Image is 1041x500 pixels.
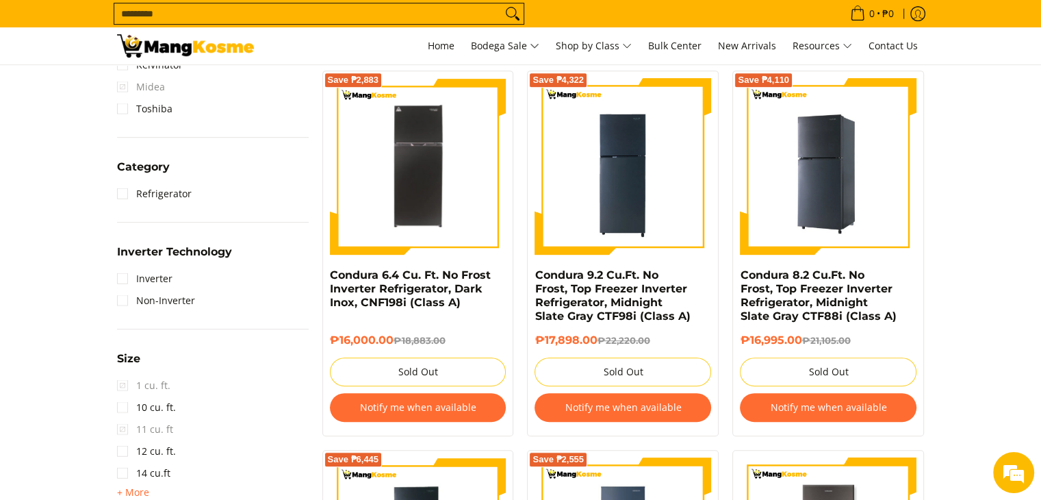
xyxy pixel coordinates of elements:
[535,268,690,323] a: Condura 9.2 Cu.Ft. No Frost, Top Freezer Inverter Refrigerator, Midnight Slate Gray CTF98i (Class A)
[117,375,170,397] span: 1 cu. ft.
[740,358,916,386] button: Sold Out
[117,353,140,375] summary: Open
[330,358,506,386] button: Sold Out
[330,78,506,255] img: Condura 6.4 Cu. Ft. No Frost Inverter Refrigerator, Dark Inox, CNF198i (Class A)
[535,78,711,255] img: Condura 9.2 Cu.Ft. No Frost, Top Freezer Inverter Refrigerator, Midnight Slate Gray CTF98i (Class A)
[328,455,379,464] span: Save ₱6,445
[117,353,140,364] span: Size
[869,39,918,52] span: Contact Us
[330,334,506,347] h6: ₱16,000.00
[535,358,711,386] button: Sold Out
[117,418,173,440] span: 11 cu. ft
[801,335,850,346] del: ₱21,105.00
[394,335,446,346] del: ₱18,883.00
[786,27,859,64] a: Resources
[117,98,172,120] a: Toshiba
[711,27,783,64] a: New Arrivals
[117,290,195,312] a: Non-Inverter
[330,393,506,422] button: Notify me when available
[117,247,232,258] span: Inverter Technology
[117,247,232,268] summary: Open
[641,27,708,64] a: Bulk Center
[549,27,639,64] a: Shop by Class
[117,76,165,98] span: Midea
[117,183,192,205] a: Refrigerator
[117,34,254,58] img: Bodega Sale Refrigerator l Mang Kosme: Home Appliances Warehouse Sale Two Door
[532,455,584,464] span: Save ₱2,555
[862,27,925,64] a: Contact Us
[502,3,524,24] button: Search
[330,268,491,309] a: Condura 6.4 Cu. Ft. No Frost Inverter Refrigerator, Dark Inox, CNF198i (Class A)
[740,393,916,422] button: Notify me when available
[464,27,546,64] a: Bodega Sale
[718,39,776,52] span: New Arrivals
[268,27,925,64] nav: Main Menu
[740,78,916,255] img: Condura 8.2 Cu.Ft. No Frost, Top Freezer Inverter Refrigerator, Midnight Slate Gray CTF88i (Class...
[738,76,789,84] span: Save ₱4,110
[535,393,711,422] button: Notify me when available
[556,38,632,55] span: Shop by Class
[880,9,896,18] span: ₱0
[471,38,539,55] span: Bodega Sale
[867,9,877,18] span: 0
[532,76,584,84] span: Save ₱4,322
[740,268,896,323] a: Condura 8.2 Cu.Ft. No Frost, Top Freezer Inverter Refrigerator, Midnight Slate Gray CTF88i (Class A)
[597,335,650,346] del: ₱22,220.00
[740,334,916,347] h6: ₱16,995.00
[428,39,454,52] span: Home
[328,76,379,84] span: Save ₱2,883
[793,38,852,55] span: Resources
[117,462,170,484] a: 14 cu.ft
[117,397,176,418] a: 10 cu. ft.
[117,487,149,498] span: + More
[117,162,170,183] summary: Open
[535,334,711,347] h6: ₱17,898.00
[648,39,702,52] span: Bulk Center
[846,6,898,21] span: •
[117,162,170,173] span: Category
[117,268,172,290] a: Inverter
[117,440,176,462] a: 12 cu. ft.
[421,27,461,64] a: Home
